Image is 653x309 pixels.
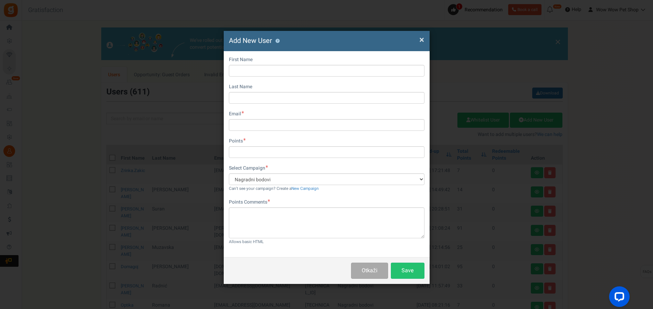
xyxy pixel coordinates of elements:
span: Add New User [229,36,272,46]
a: New Campaign [291,186,319,192]
label: Select Campaign [229,165,268,172]
label: Email [229,111,244,117]
label: Points [229,138,246,145]
button: ? [276,39,280,43]
span: × [419,33,424,46]
small: Can't see your campaign? Create a [229,186,319,192]
label: Last Name [229,83,252,90]
button: Save [391,263,424,279]
button: Otkaži [351,263,388,279]
small: Allows basic HTML [229,239,264,245]
label: Points Comments [229,199,270,206]
label: First Name [229,56,253,63]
